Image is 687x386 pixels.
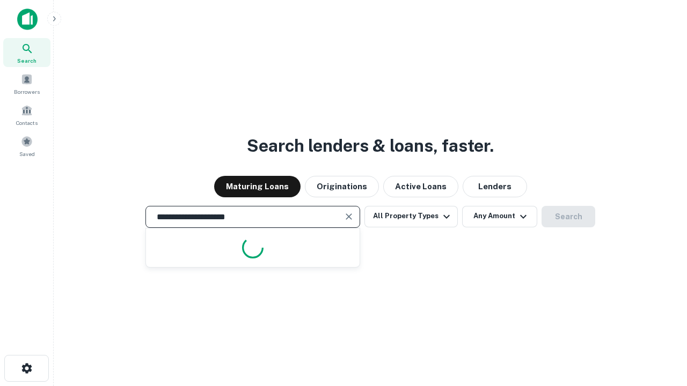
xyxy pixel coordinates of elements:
[19,150,35,158] span: Saved
[364,206,458,227] button: All Property Types
[14,87,40,96] span: Borrowers
[383,176,458,197] button: Active Loans
[17,9,38,30] img: capitalize-icon.png
[16,118,38,127] span: Contacts
[463,176,527,197] button: Lenders
[341,209,356,224] button: Clear
[3,100,50,129] a: Contacts
[3,38,50,67] a: Search
[247,133,494,159] h3: Search lenders & loans, faster.
[17,56,36,65] span: Search
[3,69,50,98] a: Borrowers
[462,206,537,227] button: Any Amount
[3,131,50,160] a: Saved
[214,176,301,197] button: Maturing Loans
[305,176,379,197] button: Originations
[633,300,687,352] iframe: Chat Widget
